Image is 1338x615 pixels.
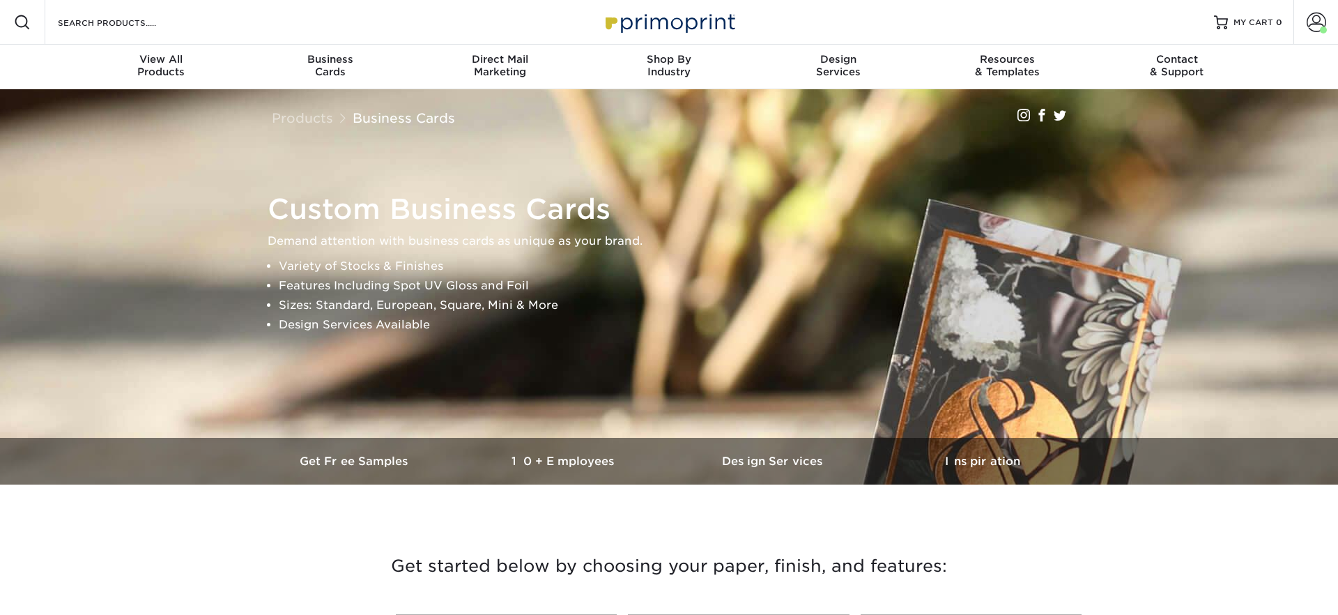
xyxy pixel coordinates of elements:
[279,276,1083,296] li: Features Including Spot UV Gloss and Foil
[77,45,246,89] a: View AllProducts
[923,53,1092,66] span: Resources
[279,296,1083,315] li: Sizes: Standard, European, Square, Mini & More
[878,438,1087,485] a: Inspiration
[753,53,923,66] span: Design
[923,45,1092,89] a: Resources& Templates
[1092,45,1261,89] a: Contact& Support
[272,110,333,126] a: Products
[923,53,1092,78] div: & Templates
[415,53,585,66] span: Direct Mail
[279,315,1083,335] li: Design Services Available
[56,14,192,31] input: SEARCH PRODUCTS.....
[1092,53,1261,66] span: Contact
[415,53,585,78] div: Marketing
[753,45,923,89] a: DesignServices
[460,455,669,468] h3: 10+ Employees
[77,53,246,78] div: Products
[460,438,669,485] a: 10+ Employees
[1233,17,1273,29] span: MY CART
[251,455,460,468] h3: Get Free Samples
[585,53,754,78] div: Industry
[415,45,585,89] a: Direct MailMarketing
[669,438,878,485] a: Design Services
[77,53,246,66] span: View All
[251,438,460,485] a: Get Free Samples
[268,231,1083,251] p: Demand attention with business cards as unique as your brand.
[279,257,1083,276] li: Variety of Stocks & Finishes
[261,535,1077,598] h3: Get started below by choosing your paper, finish, and features:
[599,7,739,37] img: Primoprint
[1092,53,1261,78] div: & Support
[246,53,415,66] span: Business
[585,53,754,66] span: Shop By
[268,192,1083,226] h1: Custom Business Cards
[585,45,754,89] a: Shop ByIndustry
[353,110,455,126] a: Business Cards
[669,455,878,468] h3: Design Services
[246,45,415,89] a: BusinessCards
[878,455,1087,468] h3: Inspiration
[753,53,923,78] div: Services
[246,53,415,78] div: Cards
[1276,17,1282,27] span: 0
